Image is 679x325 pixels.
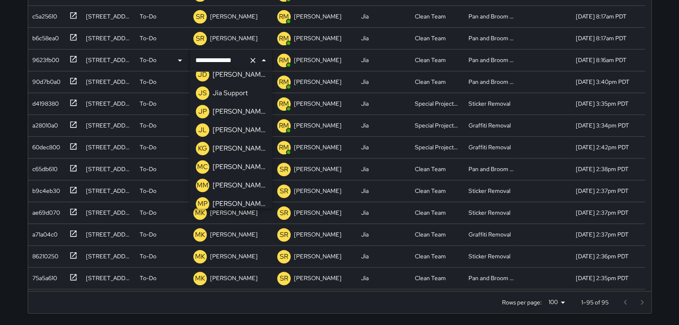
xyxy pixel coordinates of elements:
p: RM [279,143,289,153]
div: Clean Team [415,165,446,173]
p: Jia Support [213,88,248,98]
p: RM [279,77,289,87]
p: MK [195,230,205,240]
p: [PERSON_NAME] [294,208,341,217]
p: [PERSON_NAME] [210,274,258,282]
div: d4198380 [29,96,59,108]
p: To-Do [140,121,156,130]
p: [PERSON_NAME] [210,208,258,217]
div: Clean Team [415,230,446,239]
p: [PERSON_NAME] [213,143,265,153]
p: SR [196,12,204,22]
div: Clean Team [415,274,446,282]
div: Pan and Broom Block Faces [468,78,514,86]
div: 500 Pacific Avenue [86,34,131,42]
div: Jia [361,187,369,195]
p: To-Do [140,12,156,21]
div: Clean Team [415,187,446,195]
p: [PERSON_NAME] [213,199,265,209]
div: a28010a0 [29,118,58,130]
div: 8/25/2025, 2:37pm PDT [576,208,629,217]
div: 86210250 [29,249,58,260]
div: 8/25/2025, 3:35pm PDT [576,99,629,108]
p: JD [198,70,207,80]
p: MK [195,252,205,262]
p: RM [279,12,289,22]
div: Jia [361,230,369,239]
div: 8/26/2025, 8:17am PDT [576,12,627,21]
p: [PERSON_NAME] [294,143,341,151]
p: [PERSON_NAME] [294,78,341,86]
div: Clean Team [415,56,446,64]
p: [PERSON_NAME] [294,274,341,282]
p: SR [280,186,288,196]
p: To-Do [140,34,156,42]
button: Close [258,55,270,66]
p: [PERSON_NAME] [294,121,341,130]
div: 90d7b0a0 [29,74,60,86]
p: To-Do [140,143,156,151]
p: [PERSON_NAME] [210,230,258,239]
div: 564 Pacific Avenue [86,56,131,64]
div: 501 Pacific Avenue [86,12,131,21]
div: Sticker Removal [468,187,510,195]
div: Sticker Removal [468,99,510,108]
div: Jia [361,121,369,130]
div: Sticker Removal [468,208,510,217]
div: ae69d070 [29,205,60,217]
p: [PERSON_NAME] [210,252,258,260]
div: Clean Team [415,78,446,86]
p: JP [198,107,207,117]
p: [PERSON_NAME] [294,99,341,108]
p: RM [279,55,289,65]
div: Sticker Removal [468,252,510,260]
p: [PERSON_NAME] [294,187,341,195]
p: MP [198,199,208,209]
div: Clean Team [415,252,446,260]
div: 75a5a610 [29,270,57,282]
div: Graffiti Removal [468,230,511,239]
p: To-Do [140,208,156,217]
p: JL [198,125,207,135]
p: [PERSON_NAME] [294,56,341,64]
div: 8/26/2025, 8:16am PDT [576,56,627,64]
p: [PERSON_NAME] [294,12,341,21]
div: 807 Montgomery Street [86,165,131,173]
p: Rows per page: [502,298,542,307]
div: Pan and Broom Block Faces [468,12,514,21]
div: 822 Montgomery Street [86,230,131,239]
p: SR [280,164,288,174]
p: MK [195,273,205,283]
p: To-Do [140,78,156,86]
div: Jia [361,252,369,260]
div: Special Projects Team [415,121,460,130]
p: To-Do [140,165,156,173]
div: Pan and Broom Block Faces [468,165,514,173]
p: [PERSON_NAME] [213,107,265,117]
div: Clean Team [415,208,446,217]
div: a71a04c0 [29,227,57,239]
div: 8/25/2025, 2:38pm PDT [576,165,629,173]
div: Jia [361,78,369,86]
p: [PERSON_NAME] [294,165,341,173]
p: To-Do [140,274,156,282]
p: MC [197,162,208,172]
p: SR [280,252,288,262]
div: 8/25/2025, 2:42pm PDT [576,143,629,151]
div: 8/25/2025, 2:37pm PDT [576,187,629,195]
div: Jia [361,165,369,173]
div: Jia [361,99,369,108]
div: 440 Pacific Avenue [86,78,131,86]
p: [PERSON_NAME] [294,252,341,260]
p: [PERSON_NAME] [213,180,265,190]
p: MK [195,208,205,218]
div: 149 Montgomery Street [86,121,131,130]
p: [PERSON_NAME] [213,70,265,80]
p: SR [280,208,288,218]
div: 600 Market Street [86,99,131,108]
div: Special Projects Team [415,143,460,151]
div: Graffiti Removal [468,121,511,130]
div: 822 Montgomery Street [86,187,131,195]
p: SR [196,34,204,44]
p: [PERSON_NAME] [213,162,265,172]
